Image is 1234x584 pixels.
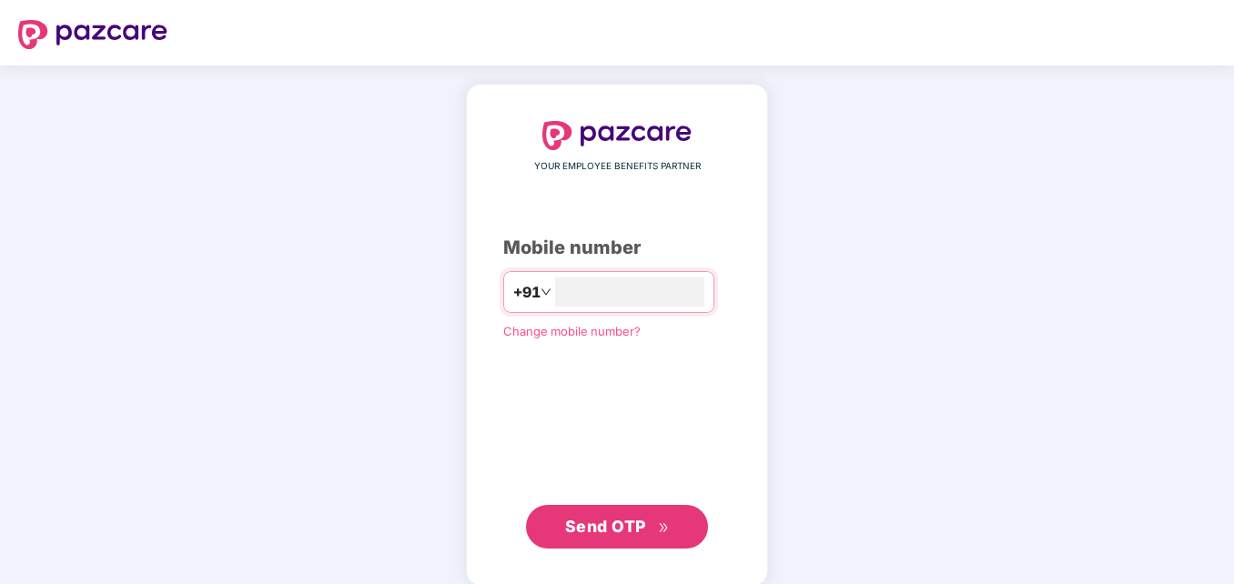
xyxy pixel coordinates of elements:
[526,505,708,549] button: Send OTPdouble-right
[503,234,731,262] div: Mobile number
[565,517,646,536] span: Send OTP
[513,281,541,304] span: +91
[541,287,551,297] span: down
[503,324,641,338] a: Change mobile number?
[542,121,692,150] img: logo
[534,159,701,174] span: YOUR EMPLOYEE BENEFITS PARTNER
[18,20,167,49] img: logo
[658,522,670,534] span: double-right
